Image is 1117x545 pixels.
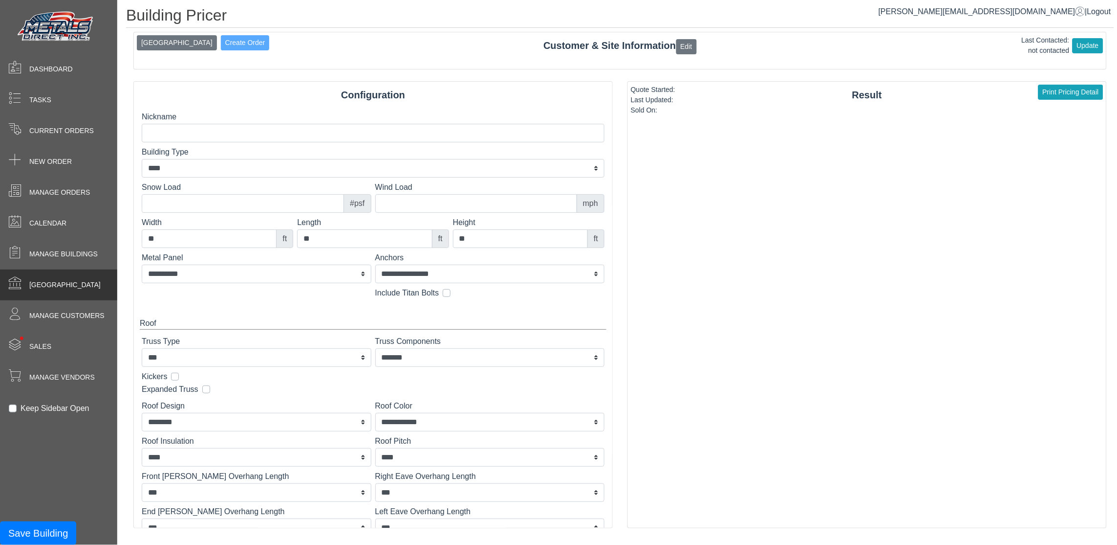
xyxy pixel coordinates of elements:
label: End [PERSON_NAME] Overhang Length [142,506,371,518]
label: Expanded Truss [142,384,198,395]
span: Manage Vendors [29,372,95,383]
img: Metals Direct Inc Logo [15,9,98,45]
label: Front [PERSON_NAME] Overhang Length [142,471,371,482]
span: Manage Orders [29,187,90,198]
span: Dashboard [29,64,73,74]
div: Sold On: [631,105,675,115]
label: Height [453,217,604,228]
h1: Building Pricer [126,6,1114,28]
span: Tasks [29,95,51,105]
label: Kickers [142,371,167,383]
span: Manage Buildings [29,249,98,259]
button: Create Order [221,35,270,50]
button: Print Pricing Detail [1038,85,1103,100]
div: Roof [140,318,606,330]
label: Metal Panel [142,252,371,264]
div: ft [587,229,604,248]
div: Quote Started: [631,85,675,95]
div: ft [432,229,449,248]
span: Calendar [29,218,66,228]
button: [GEOGRAPHIC_DATA] [137,35,217,50]
div: #psf [344,194,371,213]
span: [GEOGRAPHIC_DATA] [29,280,101,290]
label: Keep Sidebar Open [21,403,89,414]
button: Edit [676,39,697,54]
span: Manage Customers [29,311,105,321]
label: Wind Load [375,182,605,193]
label: Truss Components [375,336,605,347]
div: Last Contacted: not contacted [1022,35,1070,56]
label: Roof Color [375,400,605,412]
label: Anchors [375,252,605,264]
div: mph [577,194,604,213]
span: Sales [29,341,51,352]
label: Roof Pitch [375,435,605,447]
div: Result [628,88,1106,102]
button: Update [1073,38,1103,53]
label: Nickname [142,111,604,123]
label: Truss Type [142,336,371,347]
label: Length [297,217,449,228]
span: Logout [1087,7,1111,16]
label: Right Eave Overhang Length [375,471,605,482]
label: Include Titan Bolts [375,287,439,299]
div: ft [276,229,293,248]
label: Building Type [142,146,604,158]
label: Snow Load [142,182,371,193]
div: Customer & Site Information [134,38,1106,54]
label: Left Eave Overhang Length [375,506,605,518]
label: Roof Design [142,400,371,412]
label: Roof Insulation [142,435,371,447]
div: Last Updated: [631,95,675,105]
label: Width [142,217,293,228]
div: Configuration [134,88,612,102]
a: [PERSON_NAME][EMAIL_ADDRESS][DOMAIN_NAME] [879,7,1085,16]
span: • [9,322,34,354]
span: Current Orders [29,126,94,136]
div: | [879,6,1111,18]
span: New Order [29,157,72,167]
